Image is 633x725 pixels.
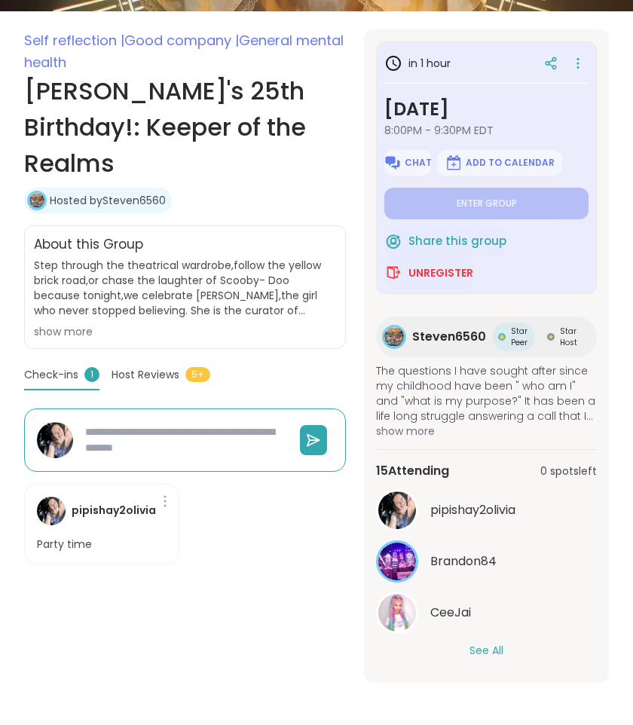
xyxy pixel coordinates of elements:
div: show more [34,324,336,339]
img: ShareWell Logomark [384,264,402,282]
h3: in 1 hour [384,54,451,72]
span: 5+ [185,367,210,382]
img: Steven6560 [29,193,44,208]
p: Party time [37,537,92,552]
span: Enter group [457,197,517,210]
span: Check-ins [24,367,78,383]
h1: [PERSON_NAME]'s 25th Birthday!: Keeper of the Realms [24,73,346,182]
span: Host Reviews [112,367,179,383]
h3: [DATE] [384,96,589,123]
img: ShareWell Logomark [445,154,463,172]
button: Enter group [384,188,589,219]
span: Steven6560 [412,328,486,346]
img: pipishay2olivia [378,491,416,529]
span: show more [376,424,597,439]
button: Unregister [384,257,473,289]
img: Brandon84 [378,543,416,580]
span: Star Host [558,326,579,348]
button: Chat [384,150,431,176]
span: 15 Attending [376,462,449,480]
span: Unregister [408,265,473,280]
span: Share this group [408,233,506,250]
button: Share this group [384,225,506,257]
img: pipishay2olivia [37,422,73,458]
span: Good company | [124,31,239,50]
span: Step through the theatrical wardrobe,follow the yellow brick road,or chase the laughter of Scooby... [34,258,336,318]
img: ShareWell Logomark [384,232,402,250]
span: 0 spots left [540,463,597,479]
span: Add to Calendar [466,157,555,169]
span: Chat [405,157,432,169]
span: The questions I have sought after since my childhood have been " who am I" and "what is my purpos... [376,363,597,424]
span: 8:00PM - 9:30PM EDT [384,123,589,138]
img: pipishay2olivia [37,497,66,525]
span: pipishay2olivia [430,501,515,519]
img: Star Peer [498,333,506,341]
a: pipishay2oliviapipishay2olivia [376,489,597,531]
a: Hosted bySteven6560 [50,193,166,208]
span: Self reflection | [24,31,124,50]
img: CeeJai [378,594,416,632]
span: Brandon84 [430,552,497,571]
h2: About this Group [34,235,143,255]
span: CeeJai [430,604,471,622]
img: Steven6560 [384,327,404,347]
a: CeeJaiCeeJai [376,592,597,634]
h4: pipishay2olivia [72,503,156,519]
a: Steven6560Steven6560Star PeerStar PeerStar HostStar Host [376,317,597,357]
button: Add to Calendar [437,150,562,176]
img: ShareWell Logomark [384,154,402,172]
img: Star Host [547,333,555,341]
button: See All [469,643,503,659]
a: Brandon84Brandon84 [376,540,597,583]
span: 1 [84,367,99,382]
span: Star Peer [509,326,529,348]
